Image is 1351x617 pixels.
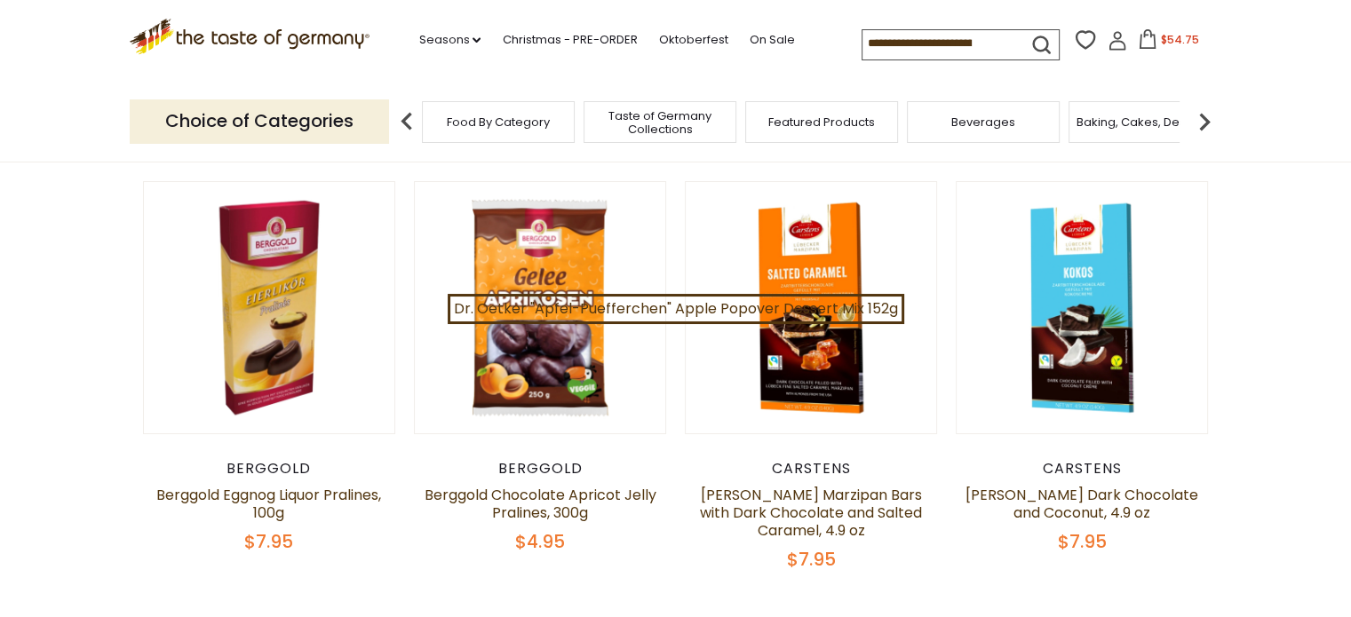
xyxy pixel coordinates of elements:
[1077,115,1214,129] a: Baking, Cakes, Desserts
[957,182,1208,433] img: Carstens Luebecker Dark Chocolate and Coconut, 4.9 oz
[1187,104,1222,139] img: next arrow
[144,182,395,433] img: Berggold Eggnog Liquor Pralines, 100g
[951,115,1015,129] a: Beverages
[414,460,667,478] div: Berggold
[447,115,550,129] a: Food By Category
[389,104,425,139] img: previous arrow
[685,460,938,478] div: Carstens
[1131,29,1206,56] button: $54.75
[956,460,1209,478] div: Carstens
[448,294,904,324] a: Dr. Oetker "Apfel-Puefferchen" Apple Popover Dessert Mix 152g
[515,529,565,554] span: $4.95
[415,182,666,433] img: Berggold Chocolate Apricot Jelly Pralines, 300g
[156,485,381,523] a: Berggold Eggnog Liquor Pralines, 100g
[966,485,1198,523] a: [PERSON_NAME] Dark Chocolate and Coconut, 4.9 oz
[686,182,937,433] img: Carstens Luebecker Marzipan Bars with Dark Chocolate and Salted Caramel, 4.9 oz
[418,30,481,50] a: Seasons
[130,99,389,143] p: Choice of Categories
[1161,32,1199,47] span: $54.75
[1058,529,1107,554] span: $7.95
[749,30,794,50] a: On Sale
[768,115,875,129] a: Featured Products
[424,485,656,523] a: Berggold Chocolate Apricot Jelly Pralines, 300g
[143,460,396,478] div: Berggold
[658,30,727,50] a: Oktoberfest
[244,529,293,554] span: $7.95
[589,109,731,136] a: Taste of Germany Collections
[700,485,922,541] a: [PERSON_NAME] Marzipan Bars with Dark Chocolate and Salted Caramel, 4.9 oz
[787,547,836,572] span: $7.95
[502,30,637,50] a: Christmas - PRE-ORDER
